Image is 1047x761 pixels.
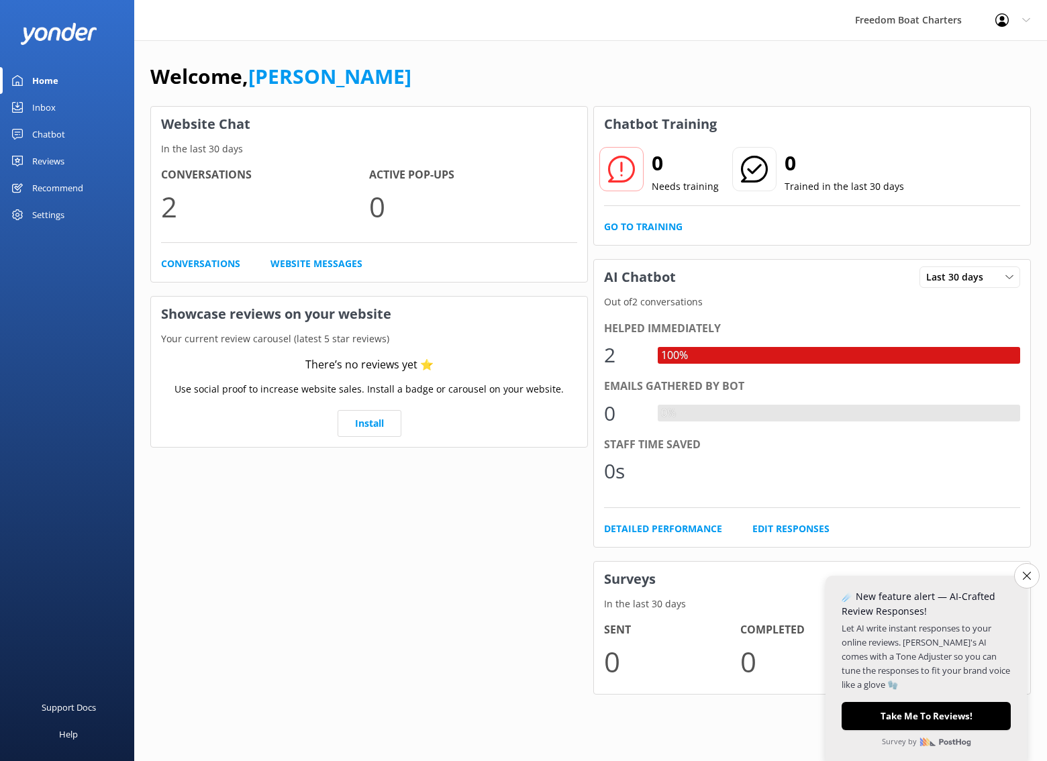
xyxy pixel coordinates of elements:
[32,67,58,94] div: Home
[604,639,740,684] p: 0
[604,436,1020,454] div: Staff time saved
[305,356,434,374] div: There’s no reviews yet ⭐
[658,347,691,364] div: 100%
[604,339,644,371] div: 2
[161,256,240,271] a: Conversations
[161,184,369,229] p: 2
[652,179,719,194] p: Needs training
[32,94,56,121] div: Inbox
[594,107,727,142] h3: Chatbot Training
[594,562,1030,597] h3: Surveys
[604,219,683,234] a: Go to Training
[248,62,411,90] a: [PERSON_NAME]
[270,256,362,271] a: Website Messages
[604,320,1020,338] div: Helped immediately
[32,148,64,174] div: Reviews
[174,382,564,397] p: Use social proof to increase website sales. Install a badge or carousel on your website.
[740,639,877,684] p: 0
[151,107,587,142] h3: Website Chat
[604,397,644,429] div: 0
[740,621,877,639] h4: Completed
[338,410,401,437] a: Install
[20,23,97,45] img: yonder-white-logo.png
[32,201,64,228] div: Settings
[604,621,740,639] h4: Sent
[32,121,65,148] div: Chatbot
[369,166,577,184] h4: Active Pop-ups
[151,332,587,346] p: Your current review carousel (latest 5 star reviews)
[369,184,577,229] p: 0
[594,260,686,295] h3: AI Chatbot
[150,60,411,93] h1: Welcome,
[752,521,830,536] a: Edit Responses
[785,147,904,179] h2: 0
[32,174,83,201] div: Recommend
[658,405,679,422] div: 0%
[59,721,78,748] div: Help
[151,297,587,332] h3: Showcase reviews on your website
[652,147,719,179] h2: 0
[161,166,369,184] h4: Conversations
[594,295,1030,309] p: Out of 2 conversations
[926,270,991,285] span: Last 30 days
[604,455,644,487] div: 0s
[594,597,1030,611] p: In the last 30 days
[785,179,904,194] p: Trained in the last 30 days
[42,694,96,721] div: Support Docs
[151,142,587,156] p: In the last 30 days
[604,378,1020,395] div: Emails gathered by bot
[604,521,722,536] a: Detailed Performance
